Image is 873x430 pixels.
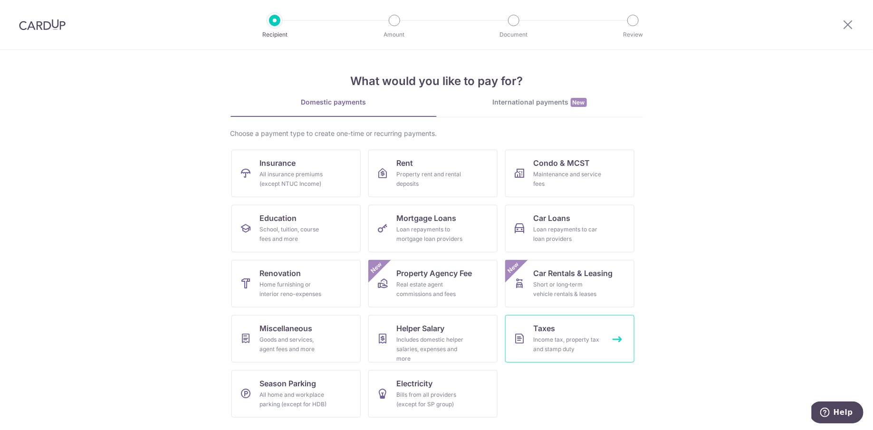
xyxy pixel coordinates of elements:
[19,19,66,30] img: CardUp
[534,170,602,189] div: Maintenance and service fees
[260,323,313,334] span: Miscellaneous
[812,401,863,425] iframe: Opens a widget where you can find more information
[368,150,498,197] a: RentProperty rent and rental deposits
[505,260,634,307] a: Car Rentals & LeasingShort or long‑term vehicle rentals & leasesNew
[230,129,643,138] div: Choose a payment type to create one-time or recurring payments.
[598,30,668,39] p: Review
[534,157,590,169] span: Condo & MCST
[505,260,521,276] span: New
[368,260,498,307] a: Property Agency FeeReal estate agent commissions and feesNew
[359,30,430,39] p: Amount
[231,150,361,197] a: InsuranceAll insurance premiums (except NTUC Income)
[397,390,465,409] div: Bills from all providers (except for SP group)
[260,170,328,189] div: All insurance premiums (except NTUC Income)
[260,225,328,244] div: School, tuition, course fees and more
[368,370,498,418] a: ElectricityBills from all providers (except for SP group)
[368,205,498,252] a: Mortgage LoansLoan repayments to mortgage loan providers
[505,150,634,197] a: Condo & MCSTMaintenance and service fees
[368,260,384,276] span: New
[479,30,549,39] p: Document
[230,97,437,107] div: Domestic payments
[260,335,328,354] div: Goods and services, agent fees and more
[260,212,297,224] span: Education
[22,7,41,15] span: Help
[260,280,328,299] div: Home furnishing or interior reno-expenses
[231,370,361,418] a: Season ParkingAll home and workplace parking (except for HDB)
[505,315,634,363] a: TaxesIncome tax, property tax and stamp duty
[260,268,301,279] span: Renovation
[260,157,296,169] span: Insurance
[231,205,361,252] a: EducationSchool, tuition, course fees and more
[534,212,571,224] span: Car Loans
[240,30,310,39] p: Recipient
[368,315,498,363] a: Helper SalaryIncludes domestic helper salaries, expenses and more
[397,225,465,244] div: Loan repayments to mortgage loan providers
[534,268,613,279] span: Car Rentals & Leasing
[534,335,602,354] div: Income tax, property tax and stamp duty
[397,335,465,363] div: Includes domestic helper salaries, expenses and more
[534,323,556,334] span: Taxes
[397,212,457,224] span: Mortgage Loans
[571,98,587,107] span: New
[260,378,317,389] span: Season Parking
[260,390,328,409] div: All home and workplace parking (except for HDB)
[397,378,433,389] span: Electricity
[397,170,465,189] div: Property rent and rental deposits
[397,280,465,299] div: Real estate agent commissions and fees
[397,323,445,334] span: Helper Salary
[534,280,602,299] div: Short or long‑term vehicle rentals & leases
[230,73,643,90] h4: What would you like to pay for?
[231,260,361,307] a: RenovationHome furnishing or interior reno-expenses
[505,205,634,252] a: Car LoansLoan repayments to car loan providers
[437,97,643,107] div: International payments
[397,268,472,279] span: Property Agency Fee
[231,315,361,363] a: MiscellaneousGoods and services, agent fees and more
[397,157,413,169] span: Rent
[534,225,602,244] div: Loan repayments to car loan providers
